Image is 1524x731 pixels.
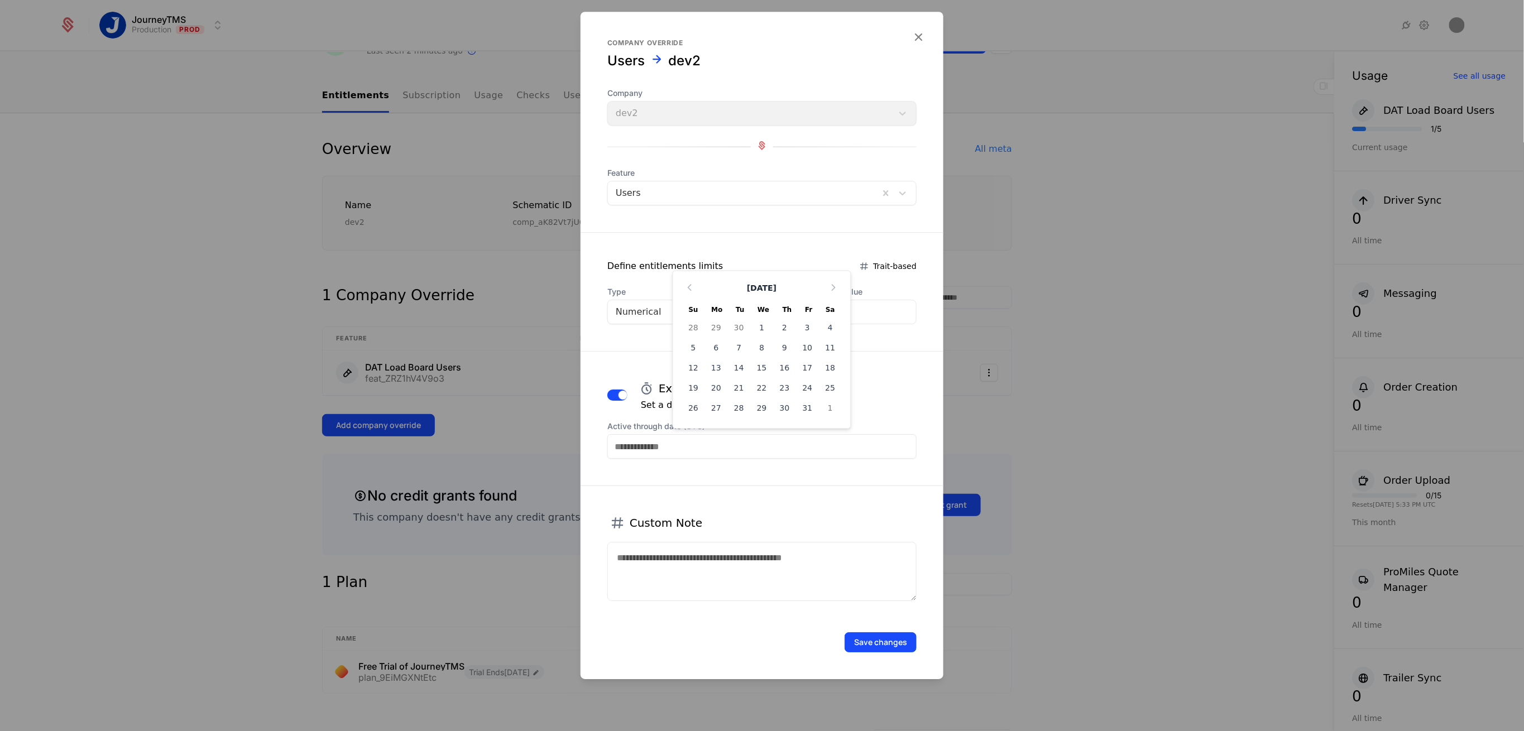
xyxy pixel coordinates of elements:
[630,515,702,531] h4: Custom Note
[705,301,729,319] div: Monday
[750,319,773,337] div: Choose Wednesday, October 1st, 2025
[751,301,776,319] div: Wednesday
[773,339,796,357] div: Choose Thursday, October 9th, 2025
[776,301,798,319] div: Thursday
[773,319,796,337] div: Choose Thursday, October 2nd, 2025
[705,319,728,337] div: Choose Monday, September 29th, 2025
[773,400,796,417] div: Choose Thursday, October 30th, 2025
[819,339,842,357] div: Choose Saturday, October 11th, 2025
[607,286,829,297] span: Type
[607,39,917,47] div: Company override
[750,339,773,357] div: Choose Wednesday, October 8th, 2025
[682,319,842,420] div: Month October, 2025
[705,379,728,397] div: Choose Monday, October 20th, 2025
[607,259,723,273] div: Define entitlements limits
[705,339,728,357] div: Choose Monday, October 6th, 2025
[682,400,705,417] div: Choose Sunday, October 26th, 2025
[668,52,701,70] div: dev2
[819,319,842,337] div: Choose Saturday, October 4th, 2025
[750,400,773,417] div: Choose Wednesday, October 29th, 2025
[727,339,750,357] div: Choose Tuesday, October 7th, 2025
[796,319,819,337] div: Choose Friday, October 3rd, 2025
[819,301,841,319] div: Saturday
[842,286,917,297] label: Value
[747,283,777,294] div: [DATE]
[750,379,773,397] div: Choose Wednesday, October 22nd, 2025
[727,319,750,337] div: Choose Tuesday, September 30th, 2025
[682,301,705,319] div: Sunday
[727,379,750,397] div: Choose Tuesday, October 21st, 2025
[682,359,705,377] div: Choose Sunday, October 12th, 2025
[773,379,796,397] div: Choose Thursday, October 23rd, 2025
[607,421,917,432] label: Active through date (UTC)
[705,400,728,417] div: Choose Monday, October 27th, 2025
[819,400,842,417] div: Choose Saturday, November 1st, 2025
[727,400,750,417] div: Choose Tuesday, October 28th, 2025
[682,280,842,420] div: Choose Date
[819,359,842,377] div: Choose Saturday, October 18th, 2025
[682,379,705,397] div: Choose Sunday, October 19th, 2025
[796,339,819,357] div: Choose Friday, October 10th, 2025
[773,359,796,377] div: Choose Thursday, October 16th, 2025
[796,359,819,377] div: Choose Friday, October 17th, 2025
[682,339,705,357] div: Choose Sunday, October 5th, 2025
[641,398,824,412] p: Set a date when this override will expire.
[750,359,773,377] div: Choose Wednesday, October 15th, 2025
[607,167,917,179] span: Feature
[819,379,842,397] div: Choose Saturday, October 25th, 2025
[607,88,917,99] span: Company
[727,359,750,377] div: Choose Tuesday, October 14th, 2025
[729,301,751,319] div: Tuesday
[796,400,819,417] div: Choose Friday, October 31st, 2025
[873,261,917,272] span: Trait-based
[607,52,645,70] div: Users
[798,301,819,319] div: Friday
[705,359,728,377] div: Choose Monday, October 13th, 2025
[845,632,917,652] button: Save changes
[682,319,705,337] div: Choose Sunday, September 28th, 2025
[659,381,744,396] h4: Expiration date
[796,379,819,397] div: Choose Friday, October 24th, 2025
